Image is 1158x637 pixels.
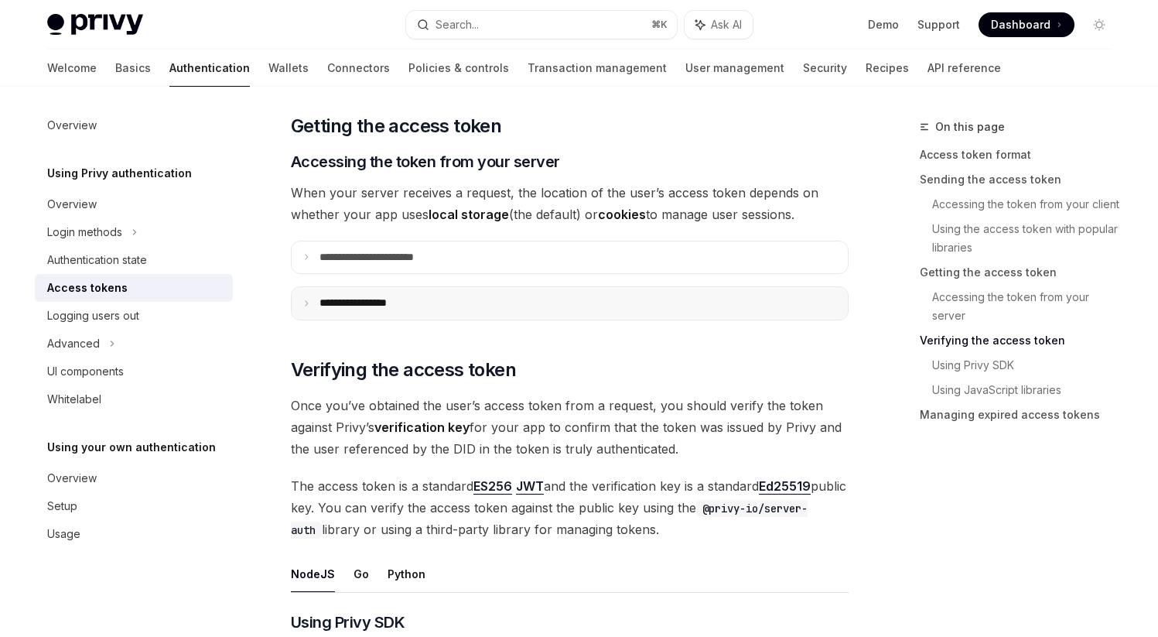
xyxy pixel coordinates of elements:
span: Using Privy SDK [291,611,405,633]
div: Overview [47,116,97,135]
button: Toggle dark mode [1087,12,1112,37]
span: ⌘ K [651,19,668,31]
span: Accessing the token from your server [291,151,560,173]
span: Ask AI [711,17,742,33]
a: Authentication state [35,246,233,274]
span: The access token is a standard and the verification key is a standard public key. You can verify ... [291,475,849,540]
button: Ask AI [685,11,753,39]
strong: verification key [374,420,470,435]
a: Wallets [268,50,309,87]
span: Once you’ve obtained the user’s access token from a request, you should verify the token against ... [291,395,849,460]
div: Overview [47,469,97,488]
div: Login methods [47,223,122,241]
a: Support [917,17,960,33]
a: ES256 [473,478,512,495]
a: Using the access token with popular libraries [932,217,1124,260]
a: Overview [35,190,233,218]
span: Verifying the access token [291,358,516,382]
a: Policies & controls [408,50,509,87]
button: Search...⌘K [406,11,677,39]
div: Authentication state [47,251,147,269]
a: JWT [516,478,544,495]
span: When your server receives a request, the location of the user’s access token depends on whether y... [291,182,849,225]
a: Getting the access token [920,260,1124,285]
span: On this page [935,118,1005,136]
a: Demo [868,17,899,33]
a: Whitelabel [35,385,233,413]
span: Getting the access token [291,114,502,139]
div: Overview [47,195,97,214]
a: Access tokens [35,274,233,302]
span: Dashboard [991,17,1050,33]
div: UI components [47,362,124,381]
a: Security [803,50,847,87]
a: Connectors [327,50,390,87]
button: NodeJS [291,556,335,592]
a: Setup [35,492,233,520]
h5: Using your own authentication [47,438,216,457]
a: Accessing the token from your client [932,192,1124,217]
h5: Using Privy authentication [47,164,192,183]
a: Managing expired access tokens [920,402,1124,427]
code: @privy-io/server-auth [291,500,808,539]
a: UI components [35,358,233,385]
div: Access tokens [47,279,128,297]
a: Authentication [169,50,250,87]
button: Python [388,556,425,592]
a: Using JavaScript libraries [932,378,1124,402]
a: Overview [35,111,233,139]
div: Setup [47,497,77,515]
strong: local storage [429,207,509,222]
button: Go [354,556,369,592]
a: Dashboard [979,12,1074,37]
a: Basics [115,50,151,87]
strong: cookies [598,207,646,222]
a: Accessing the token from your server [932,285,1124,328]
a: Sending the access token [920,167,1124,192]
div: Advanced [47,334,100,353]
a: Access token format [920,142,1124,167]
a: Welcome [47,50,97,87]
div: Whitelabel [47,390,101,409]
a: User management [685,50,784,87]
a: Logging users out [35,302,233,330]
a: Usage [35,520,233,548]
img: light logo [47,14,143,36]
a: Overview [35,464,233,492]
a: Using Privy SDK [932,353,1124,378]
a: Recipes [866,50,909,87]
div: Logging users out [47,307,139,325]
a: Verifying the access token [920,328,1124,353]
a: Ed25519 [759,478,811,495]
div: Search... [436,15,479,34]
a: Transaction management [528,50,667,87]
div: Usage [47,525,80,543]
a: API reference [927,50,1001,87]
